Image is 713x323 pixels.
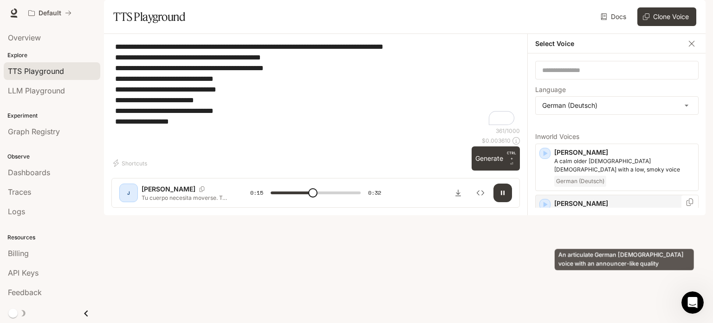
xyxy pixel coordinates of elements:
p: [PERSON_NAME] [554,199,694,208]
span: German (Deutsch) [554,176,606,187]
p: [PERSON_NAME] [142,185,195,194]
button: GenerateCTRL +⏎ [472,146,520,171]
button: Shortcuts [111,156,151,171]
p: Tu cuerpo necesita moverse. Tu mente, respirar. ¿Y si invertir también pensara en tu bienestar? E... [142,194,228,202]
button: Copy Voice ID [195,186,208,192]
p: Default [39,9,61,17]
h1: TTS Playground [113,7,185,26]
button: Clone Voice [637,7,696,26]
p: A calm older German female with a low, smoky voice [554,157,694,174]
p: Language [535,86,566,93]
div: J [121,185,136,200]
button: Download audio [449,184,467,202]
iframe: Intercom live chat [681,291,704,314]
span: 0:32 [368,188,381,198]
textarea: To enrich screen reader interactions, please activate Accessibility in Grammarly extension settings [115,41,516,127]
button: Copy Voice ID [685,198,694,206]
p: [PERSON_NAME] [554,148,694,157]
button: Inspect [471,184,490,202]
p: ⏎ [507,150,516,167]
a: Docs [599,7,630,26]
p: CTRL + [507,150,516,161]
button: All workspaces [24,4,76,22]
div: An articulate German [DEMOGRAPHIC_DATA] voice with an announcer-like quality [555,249,694,270]
span: 0:15 [250,188,263,198]
p: Inworld Voices [535,133,699,140]
div: German (Deutsch) [536,97,698,114]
